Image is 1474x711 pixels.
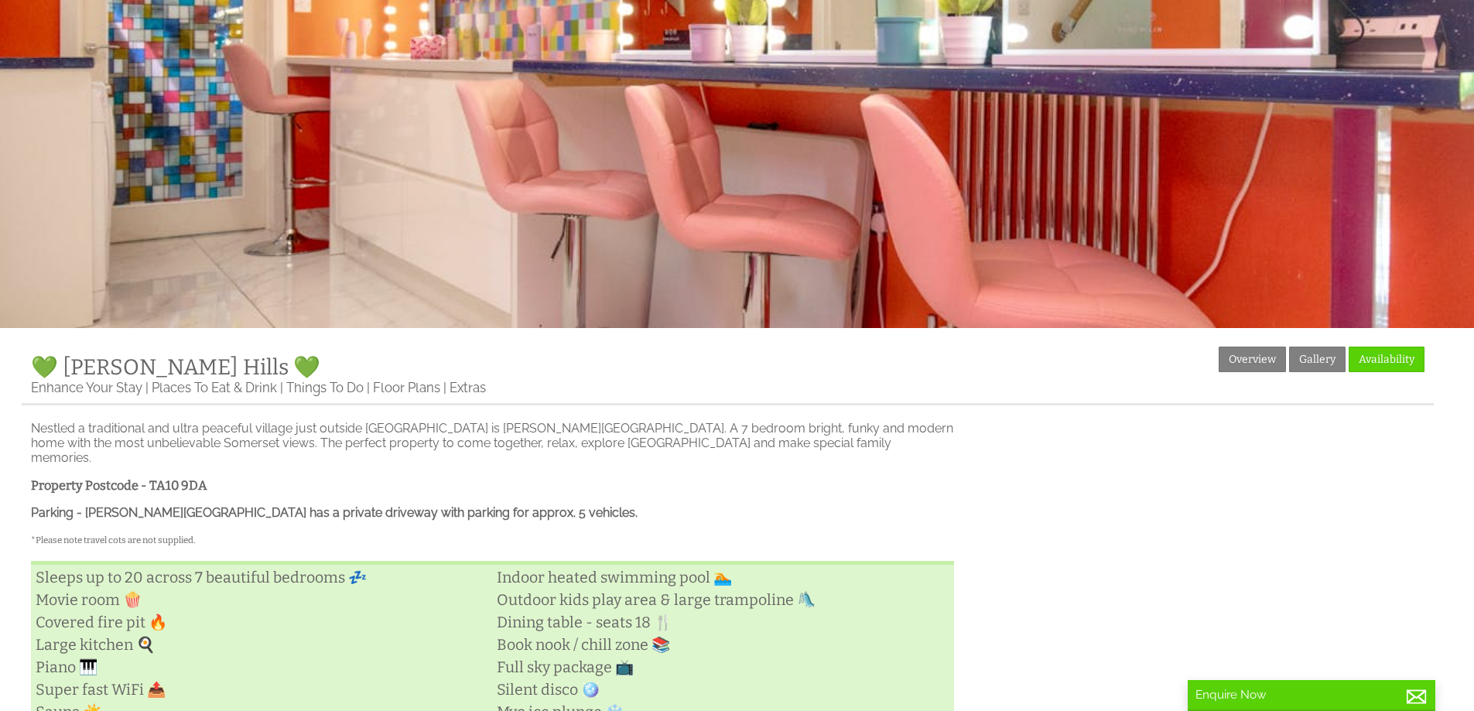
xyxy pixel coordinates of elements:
li: Silent disco 🪩 [492,679,953,701]
li: Outdoor kids play area & large trampoline 🛝 [492,589,953,611]
p: Enquire Now [1195,688,1428,702]
a: Enhance Your Stay [31,380,142,395]
a: Availability [1349,347,1424,372]
li: Indoor heated swimming pool 🏊 [492,566,953,589]
li: Dining table - seats 18 🍴 [492,611,953,634]
strong: Parking - [PERSON_NAME][GEOGRAPHIC_DATA] has a private driveway with parking for approx. 5 vehicles. [31,505,638,520]
strong: Property Postcode - TA10 9DA [31,478,207,493]
li: Full sky package 📺 [492,656,953,679]
a: Things To Do [286,380,364,395]
li: Book nook / chill zone 📚 [492,634,953,656]
li: Covered fire pit 🔥 [31,611,492,634]
li: Super fast WiFi 📤 [31,679,492,701]
a: Overview [1219,347,1286,372]
li: Movie room 🍿 [31,589,492,611]
h5: *Please note travel cots are not supplied. [31,535,954,545]
a: Places To Eat & Drink [152,380,277,395]
li: Sleeps up to 20 across 7 beautiful bedrooms 💤 [31,566,492,589]
li: Large kitchen 🍳 [31,634,492,656]
a: Extras [450,380,486,395]
p: Nestled a traditional and ultra peaceful village just outside [GEOGRAPHIC_DATA] is [PERSON_NAME][... [31,421,954,465]
a: Floor Plans [373,380,440,395]
li: Piano 🎹 [31,656,492,679]
a: Gallery [1289,347,1346,372]
a: 💚 [PERSON_NAME] Hills 💚 [31,354,320,380]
